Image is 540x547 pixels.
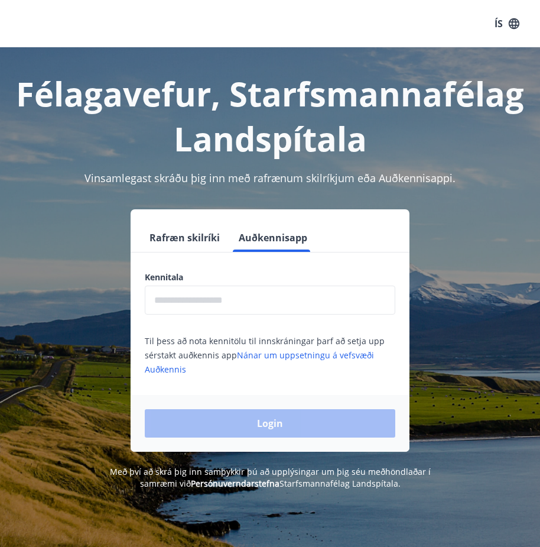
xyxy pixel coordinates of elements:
[234,224,312,252] button: Auðkennisapp
[14,71,526,161] h1: Félagavefur, Starfsmannafélag Landspítala
[145,224,225,252] button: Rafræn skilríki
[488,13,526,34] button: ÍS
[191,478,279,489] a: Persónuverndarstefna
[145,335,385,375] span: Til þess að nota kennitölu til innskráningar þarf að setja upp sérstakt auðkennis app
[145,271,395,283] label: Kennitala
[145,349,374,375] a: Nánar um uppsetningu á vefsvæði Auðkennis
[84,171,456,185] span: Vinsamlegast skráðu þig inn með rafrænum skilríkjum eða Auðkennisappi.
[110,466,431,489] span: Með því að skrá þig inn samþykkir þú að upplýsingar um þig séu meðhöndlaðar í samræmi við Starfsm...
